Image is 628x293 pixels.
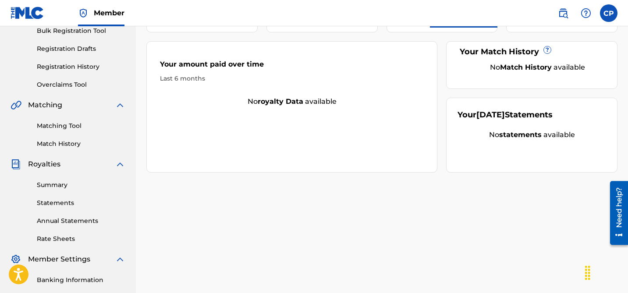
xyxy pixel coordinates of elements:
[37,80,125,89] a: Overclaims Tool
[11,7,44,19] img: MLC Logo
[500,63,552,71] strong: Match History
[160,74,424,83] div: Last 6 months
[37,44,125,53] a: Registration Drafts
[11,159,21,169] img: Royalties
[37,216,125,226] a: Annual Statements
[577,4,595,22] div: Help
[147,96,437,107] div: No available
[476,110,505,120] span: [DATE]
[115,159,125,169] img: expand
[11,100,21,110] img: Matching
[28,254,90,265] span: Member Settings
[558,8,568,18] img: search
[584,251,628,293] iframe: Chat Widget
[600,4,617,22] div: User Menu
[37,62,125,71] a: Registration History
[160,59,424,74] div: Your amount paid over time
[37,198,125,208] a: Statements
[581,8,591,18] img: help
[37,139,125,148] a: Match History
[554,4,572,22] a: Public Search
[603,178,628,248] iframe: Resource Center
[458,109,553,121] div: Your Statements
[115,100,125,110] img: expand
[115,254,125,265] img: expand
[458,130,606,140] div: No available
[78,8,89,18] img: Top Rightsholder
[468,62,606,73] div: No available
[458,46,606,58] div: Your Match History
[258,97,303,106] strong: royalty data
[499,131,542,139] strong: statements
[37,275,125,285] a: Banking Information
[28,159,60,169] span: Royalties
[544,46,551,53] span: ?
[37,180,125,190] a: Summary
[28,100,62,110] span: Matching
[11,254,21,265] img: Member Settings
[581,260,595,286] div: Drag
[37,234,125,244] a: Rate Sheets
[94,8,124,18] span: Member
[37,121,125,131] a: Matching Tool
[37,26,125,35] a: Bulk Registration Tool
